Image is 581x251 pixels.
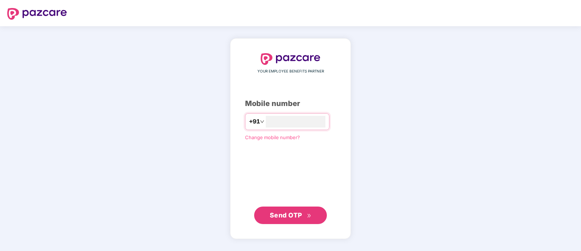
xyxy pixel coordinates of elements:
[270,211,302,219] span: Send OTP
[254,207,327,224] button: Send OTPdouble-right
[257,68,324,74] span: YOUR EMPLOYEE BENEFITS PARTNER
[245,134,300,140] a: Change mobile number?
[249,117,260,126] span: +91
[260,119,264,124] span: down
[261,53,320,65] img: logo
[245,98,336,109] div: Mobile number
[307,213,312,218] span: double-right
[7,8,67,20] img: logo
